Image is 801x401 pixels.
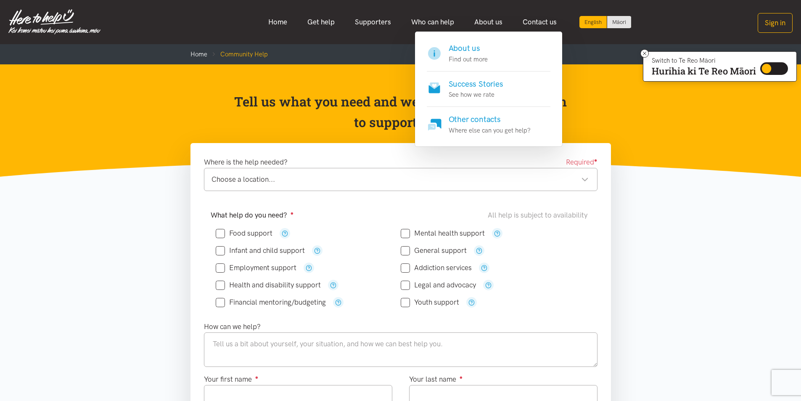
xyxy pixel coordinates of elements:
[607,16,631,28] a: Switch to Te Reo Māori
[297,13,345,31] a: Get help
[216,281,321,289] label: Health and disability support
[216,230,272,237] label: Food support
[758,13,793,33] button: Sign in
[449,54,488,64] p: Find out more
[566,157,597,168] span: Required
[449,42,488,54] h4: About us
[258,13,297,31] a: Home
[8,9,100,35] img: Home
[207,49,268,59] li: Community Help
[255,374,259,380] sup: ●
[579,16,632,28] div: Language toggle
[449,90,503,100] p: See how we rate
[211,174,589,185] div: Choose a location...
[401,264,472,271] label: Addiction services
[594,157,597,163] sup: ●
[216,247,305,254] label: Infant and child support
[449,78,503,90] h4: Success Stories
[409,374,463,385] label: Your last name
[345,13,401,31] a: Supporters
[652,58,756,63] p: Switch to Te Reo Māori
[401,281,476,289] label: Legal and advocacy
[427,107,550,135] a: Other contacts Where else can you get help?
[427,42,550,72] a: About us Find out more
[488,210,591,221] div: All help is subject to availability
[233,91,568,133] p: Tell us what you need and we’ll do everything we can to support you.
[204,321,261,332] label: How can we help?
[415,31,563,147] div: About us
[449,114,531,125] h4: Other contacts
[460,374,463,380] sup: ●
[513,13,567,31] a: Contact us
[204,157,288,168] label: Where is the help needed?
[579,16,607,28] div: Current language
[427,72,550,107] a: Success Stories See how we rate
[216,299,326,306] label: Financial mentoring/budgeting
[401,247,467,254] label: General support
[216,264,296,271] label: Employment support
[204,374,259,385] label: Your first name
[291,210,294,216] sup: ●
[449,125,531,135] p: Where else can you get help?
[401,230,485,237] label: Mental health support
[401,299,459,306] label: Youth support
[464,13,513,31] a: About us
[652,67,756,75] p: Hurihia ki Te Reo Māori
[190,50,207,58] a: Home
[401,13,464,31] a: Who can help
[211,210,294,221] label: What help do you need?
